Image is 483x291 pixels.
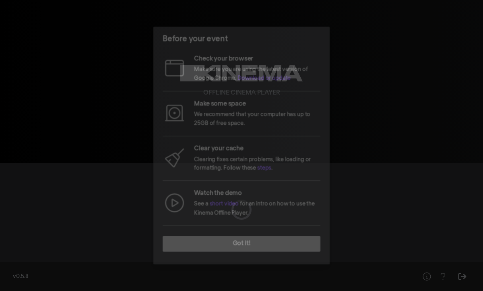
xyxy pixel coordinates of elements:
p: Clearing fixes certain problems, like loading or formatting. Follow these . [194,155,320,173]
p: Clear your cache [194,144,320,154]
p: Make sure you are using the latest version of Google Chrome. [194,65,320,83]
button: Got it! [163,236,320,252]
p: Make some space [194,99,320,109]
a: short video [210,201,239,207]
p: Check your browser [194,54,320,64]
p: Watch the demo [194,189,320,198]
p: We recommend that your computer has up to 25GB of free space. [194,110,320,128]
a: Download or update [237,76,291,81]
header: Before your event [153,27,330,51]
a: steps [257,165,271,171]
p: See a for an intro on how to use the Kinema Offline Player. [194,200,320,217]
